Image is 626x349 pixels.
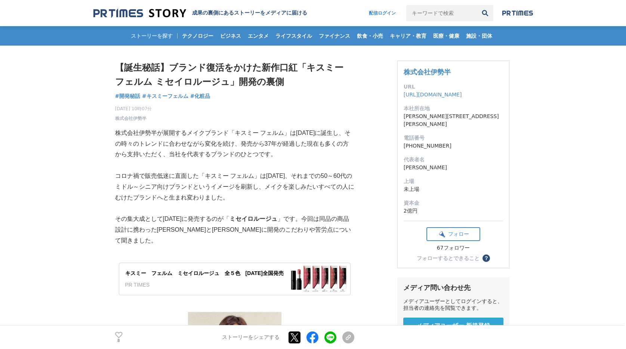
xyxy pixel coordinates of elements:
span: #キスミーフェルム [142,93,188,99]
button: ？ [482,254,490,262]
div: 67フォロワー [426,245,480,251]
span: テクノロジー [179,33,216,39]
span: エンタメ [245,33,272,39]
button: 検索 [477,5,493,21]
span: #開発秘話 [115,93,141,99]
dt: 上場 [404,177,503,185]
img: prtimes [502,10,533,16]
span: ファイナンス [316,33,353,39]
a: 施設・団体 [463,26,495,46]
dd: 未上場 [404,185,503,193]
a: 医療・健康 [430,26,462,46]
a: 株式会社伊勢半 [404,68,451,76]
div: PR TIMES [125,281,284,289]
dt: 資本金 [404,199,503,207]
a: エンタメ [245,26,272,46]
a: 成果の裏側にあるストーリーをメディアに届ける 成果の裏側にあるストーリーをメディアに届ける [93,8,307,18]
div: フォローするとできること [417,256,479,261]
a: #化粧品 [190,92,210,100]
button: フォロー [426,227,480,241]
span: ビジネス [217,33,244,39]
span: 医療・健康 [430,33,462,39]
p: 株式会社伊勢半が展開するメイクブランド「キスミー フェルム」は[DATE]に誕生し、その時々のトレンドに合わせながら変化を続け、発売から37年が経過した現在も多くの方から支持いただく、当社を代表... [115,128,354,160]
div: キスミー フェルム ミセイロルージュ 全５色 [DATE]全国発売 [125,269,284,277]
dd: [PHONE_NUMBER] [404,142,503,150]
a: ファイナンス [316,26,353,46]
span: キャリア・教育 [387,33,429,39]
span: ライフスタイル [272,33,315,39]
input: キーワードで検索 [406,5,477,21]
a: メディアユーザー 新規登録 無料 [403,318,503,341]
a: 株式会社伊勢半 [115,115,147,122]
a: #キスミーフェルム [142,92,188,100]
dt: 代表者名 [404,156,503,164]
a: テクノロジー [179,26,216,46]
a: 飲食・小売 [354,26,386,46]
dt: URL [404,83,503,91]
a: 配信ログイン [361,5,403,21]
img: 成果の裏側にあるストーリーをメディアに届ける [93,8,186,18]
p: コロナ禍で販売低迷に直面した「キスミー フェルム」は[DATE]、それまでの50～60代のミドル～シニア向けブランドというイメージを刷新し、メイクを楽しみたいすべての人にむけたブランドへと生まれ... [115,171,354,203]
span: 飲食・小売 [354,33,386,39]
span: #化粧品 [190,93,210,99]
a: ビジネス [217,26,244,46]
dd: [PERSON_NAME][STREET_ADDRESS][PERSON_NAME] [404,112,503,128]
p: その集大成として[DATE]に発売するのが「 」です。今回は同品の商品設計に携わった[PERSON_NAME]と[PERSON_NAME]に開発のこだわりや苦労点について聞きました。 [115,214,354,246]
div: メディアユーザーとしてログインすると、担当者の連絡先を閲覧できます。 [403,298,503,312]
span: ？ [484,256,489,261]
div: メディア問い合わせ先 [403,283,503,292]
dd: [PERSON_NAME] [404,164,503,172]
span: [DATE] 10時07分 [115,105,152,112]
dd: 2億円 [404,207,503,215]
a: キャリア・教育 [387,26,429,46]
p: 8 [115,339,123,343]
h2: 成果の裏側にあるストーリーをメディアに届ける [192,10,307,16]
a: [URL][DOMAIN_NAME] [404,92,462,98]
dt: 本社所在地 [404,105,503,112]
span: メディアユーザー 新規登録 [416,322,490,330]
p: ストーリーをシェアする [222,334,280,341]
span: 施設・団体 [463,33,495,39]
a: キスミー フェルム ミセイロルージュ 全５色 [DATE]全国発売PR TIMES [119,263,351,295]
dt: 電話番号 [404,134,503,142]
a: #開発秘話 [115,92,141,100]
strong: ミセイロルージュ [229,216,277,222]
h1: 【誕生秘話】ブランド復活をかけた新作口紅「キスミー フェルム ミセイロルージュ」開発の裏側 [115,61,354,89]
a: ライフスタイル [272,26,315,46]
